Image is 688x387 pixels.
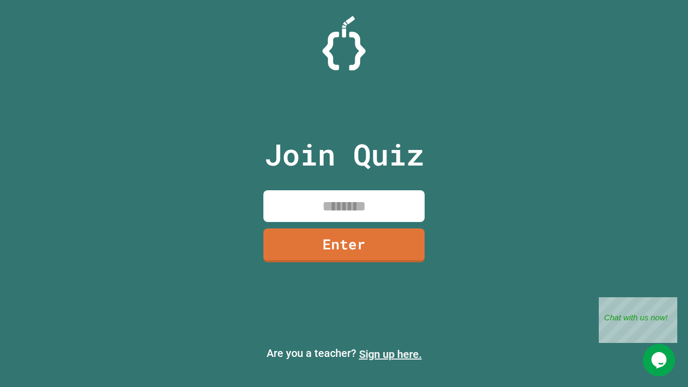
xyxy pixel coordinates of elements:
[322,16,365,70] img: Logo.svg
[599,297,677,343] iframe: chat widget
[9,345,679,362] p: Are you a teacher?
[359,348,422,361] a: Sign up here.
[643,344,677,376] iframe: chat widget
[263,228,425,262] a: Enter
[264,132,424,177] p: Join Quiz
